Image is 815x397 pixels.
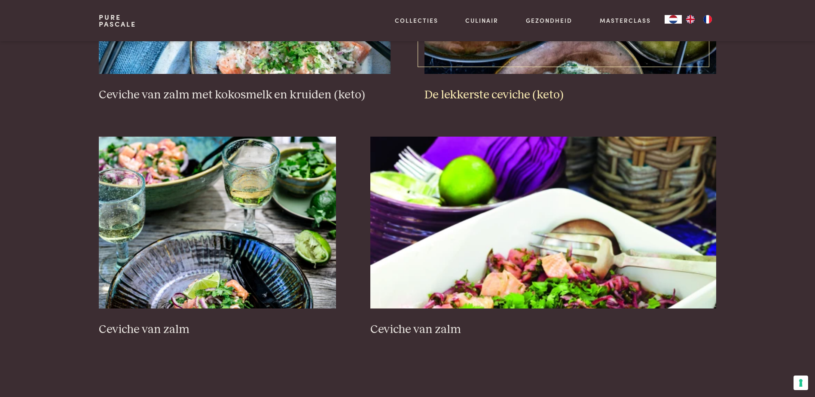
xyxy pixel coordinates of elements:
button: Uw voorkeuren voor toestemming voor trackingtechnologieën [794,376,808,390]
h3: De lekkerste ceviche (keto) [424,88,716,103]
ul: Language list [682,15,716,24]
aside: Language selected: Nederlands [665,15,716,24]
a: Collecties [395,16,438,25]
a: Ceviche van zalm Ceviche van zalm [370,137,716,337]
div: Language [665,15,682,24]
a: Culinair [465,16,498,25]
h3: Ceviche van zalm met kokosmelk en kruiden (keto) [99,88,390,103]
img: Ceviche van zalm [370,137,716,308]
a: Masterclass [600,16,651,25]
img: Ceviche van zalm [99,137,336,308]
h3: Ceviche van zalm [370,322,716,337]
a: EN [682,15,699,24]
h3: Ceviche van zalm [99,322,336,337]
a: PurePascale [99,14,136,27]
a: FR [699,15,716,24]
a: Ceviche van zalm Ceviche van zalm [99,137,336,337]
a: Gezondheid [526,16,572,25]
a: NL [665,15,682,24]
